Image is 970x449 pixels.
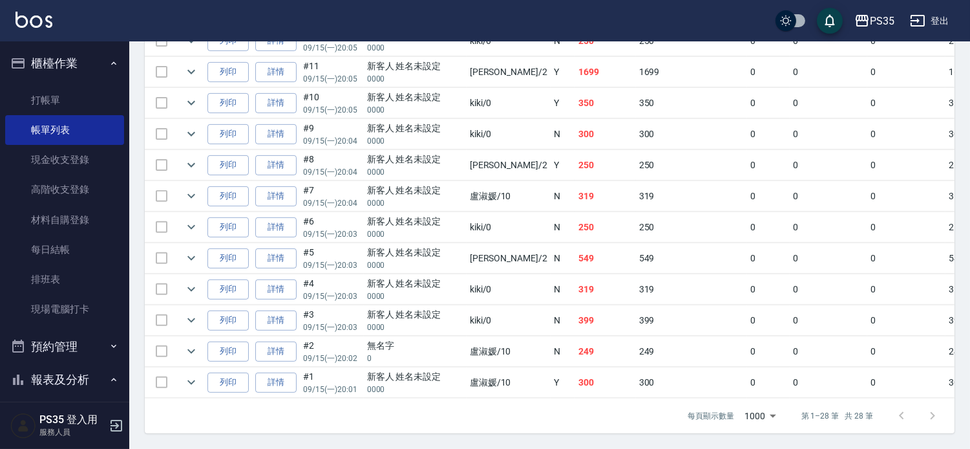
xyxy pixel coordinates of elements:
[39,426,105,438] p: 服務人員
[747,336,790,367] td: 0
[5,85,124,115] a: 打帳單
[303,73,361,85] p: 09/15 (一) 20:05
[367,166,463,178] p: 0000
[747,150,790,181] td: 0
[575,181,636,212] td: 319
[367,259,463,271] p: 0000
[5,330,124,364] button: 預約管理
[575,57,636,87] td: 1699
[255,93,297,113] a: 詳情
[467,305,551,336] td: kiki /0
[303,353,361,364] p: 09/15 (一) 20:02
[367,246,463,259] div: 新客人 姓名未設定
[207,373,249,393] button: 列印
[367,215,463,228] div: 新客人 姓名未設定
[182,62,201,82] button: expand row
[575,305,636,336] td: 399
[5,402,124,432] a: 報表目錄
[5,265,124,294] a: 排班表
[575,150,636,181] td: 250
[300,243,364,274] td: #5
[207,186,249,206] button: 列印
[367,60,463,73] div: 新客人 姓名未設定
[867,57,945,87] td: 0
[255,62,297,82] a: 詳情
[747,367,790,398] td: 0
[303,42,361,54] p: 09/15 (一) 20:05
[182,342,201,361] button: expand row
[867,305,945,336] td: 0
[849,8,900,34] button: PS35
[300,88,364,118] td: #10
[790,305,868,336] td: 0
[575,88,636,118] td: 350
[367,153,463,166] div: 新客人 姓名未設定
[551,336,575,367] td: N
[367,339,463,353] div: 無名字
[367,322,463,333] p: 0000
[367,277,463,290] div: 新客人 姓名未設定
[790,336,868,367] td: 0
[207,279,249,300] button: 列印
[367,197,463,209] p: 0000
[367,228,463,240] p: 0000
[867,336,945,367] td: 0
[10,413,36,439] img: Person
[300,336,364,367] td: #2
[790,88,868,118] td: 0
[467,274,551,305] td: kiki /0
[867,367,945,398] td: 0
[255,217,297,237] a: 詳情
[5,115,124,145] a: 帳單列表
[182,124,201,144] button: expand row
[551,274,575,305] td: N
[636,336,747,367] td: 249
[207,342,249,362] button: 列印
[207,124,249,144] button: 列印
[688,410,734,422] p: 每頁顯示數量
[16,12,52,28] img: Logo
[182,373,201,392] button: expand row
[870,13,894,29] div: PS35
[636,119,747,149] td: 300
[255,373,297,393] a: 詳情
[255,155,297,175] a: 詳情
[182,186,201,206] button: expand row
[551,88,575,118] td: Y
[207,155,249,175] button: 列印
[5,363,124,397] button: 報表及分析
[636,274,747,305] td: 319
[551,305,575,336] td: N
[367,370,463,384] div: 新客人 姓名未設定
[747,119,790,149] td: 0
[467,88,551,118] td: kiki /0
[300,57,364,87] td: #11
[367,384,463,395] p: 0000
[790,243,868,274] td: 0
[467,212,551,243] td: kiki /0
[467,119,551,149] td: kiki /0
[303,104,361,116] p: 09/15 (一) 20:05
[867,150,945,181] td: 0
[5,175,124,204] a: 高階收支登錄
[636,305,747,336] td: 399
[747,88,790,118] td: 0
[790,274,868,305] td: 0
[467,336,551,367] td: 盧淑媛 /10
[303,228,361,240] p: 09/15 (一) 20:03
[551,212,575,243] td: N
[790,150,868,181] td: 0
[182,248,201,268] button: expand row
[207,217,249,237] button: 列印
[303,259,361,271] p: 09/15 (一) 20:03
[303,197,361,209] p: 09/15 (一) 20:04
[575,119,636,149] td: 300
[367,42,463,54] p: 0000
[747,274,790,305] td: 0
[255,342,297,362] a: 詳情
[300,367,364,398] td: #1
[747,305,790,336] td: 0
[551,57,575,87] td: Y
[367,290,463,302] p: 0000
[207,62,249,82] button: 列印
